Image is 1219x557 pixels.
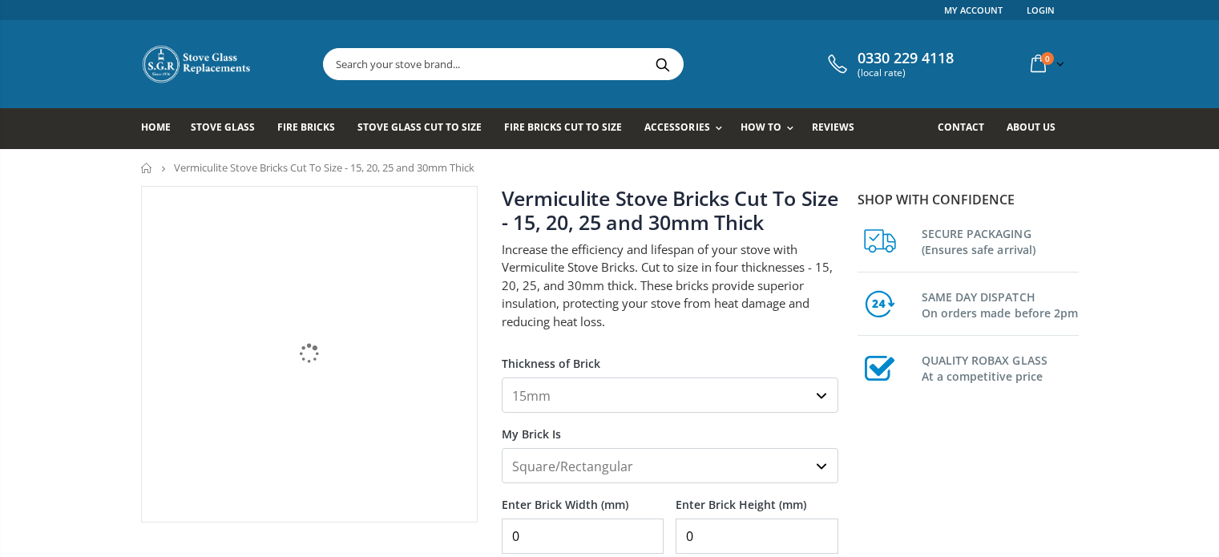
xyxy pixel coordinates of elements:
[644,120,709,134] span: Accessories
[502,483,664,512] label: Enter Brick Width (mm)
[644,108,729,149] a: Accessories
[812,120,854,134] span: Reviews
[858,67,954,79] span: (local rate)
[1007,120,1056,134] span: About us
[812,108,866,149] a: Reviews
[277,108,347,149] a: Fire Bricks
[502,413,838,442] label: My Brick Is
[741,120,781,134] span: How To
[504,108,634,149] a: Fire Bricks Cut To Size
[141,163,153,173] a: Home
[858,190,1079,209] p: Shop with confidence
[504,120,622,134] span: Fire Bricks Cut To Size
[1024,48,1068,79] a: 0
[922,286,1079,321] h3: SAME DAY DISPATCH On orders made before 2pm
[938,108,996,149] a: Contact
[191,120,255,134] span: Stove Glass
[676,483,838,512] label: Enter Brick Height (mm)
[357,108,494,149] a: Stove Glass Cut To Size
[645,49,681,79] button: Search
[174,160,474,175] span: Vermiculite Stove Bricks Cut To Size - 15, 20, 25 and 30mm Thick
[141,120,171,134] span: Home
[922,349,1079,385] h3: QUALITY ROBAX GLASS At a competitive price
[191,108,267,149] a: Stove Glass
[502,184,838,236] a: Vermiculite Stove Bricks Cut To Size - 15, 20, 25 and 30mm Thick
[141,44,253,84] img: Stove Glass Replacement
[141,108,183,149] a: Home
[1041,52,1054,65] span: 0
[858,50,954,67] span: 0330 229 4118
[277,120,335,134] span: Fire Bricks
[502,342,838,371] label: Thickness of Brick
[824,50,954,79] a: 0330 229 4118 (local rate)
[1007,108,1068,149] a: About us
[938,120,984,134] span: Contact
[922,223,1079,258] h3: SECURE PACKAGING (Ensures safe arrival)
[741,108,801,149] a: How To
[357,120,482,134] span: Stove Glass Cut To Size
[502,240,838,331] p: Increase the efficiency and lifespan of your stove with Vermiculite Stove Bricks. Cut to size in ...
[324,49,862,79] input: Search your stove brand...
